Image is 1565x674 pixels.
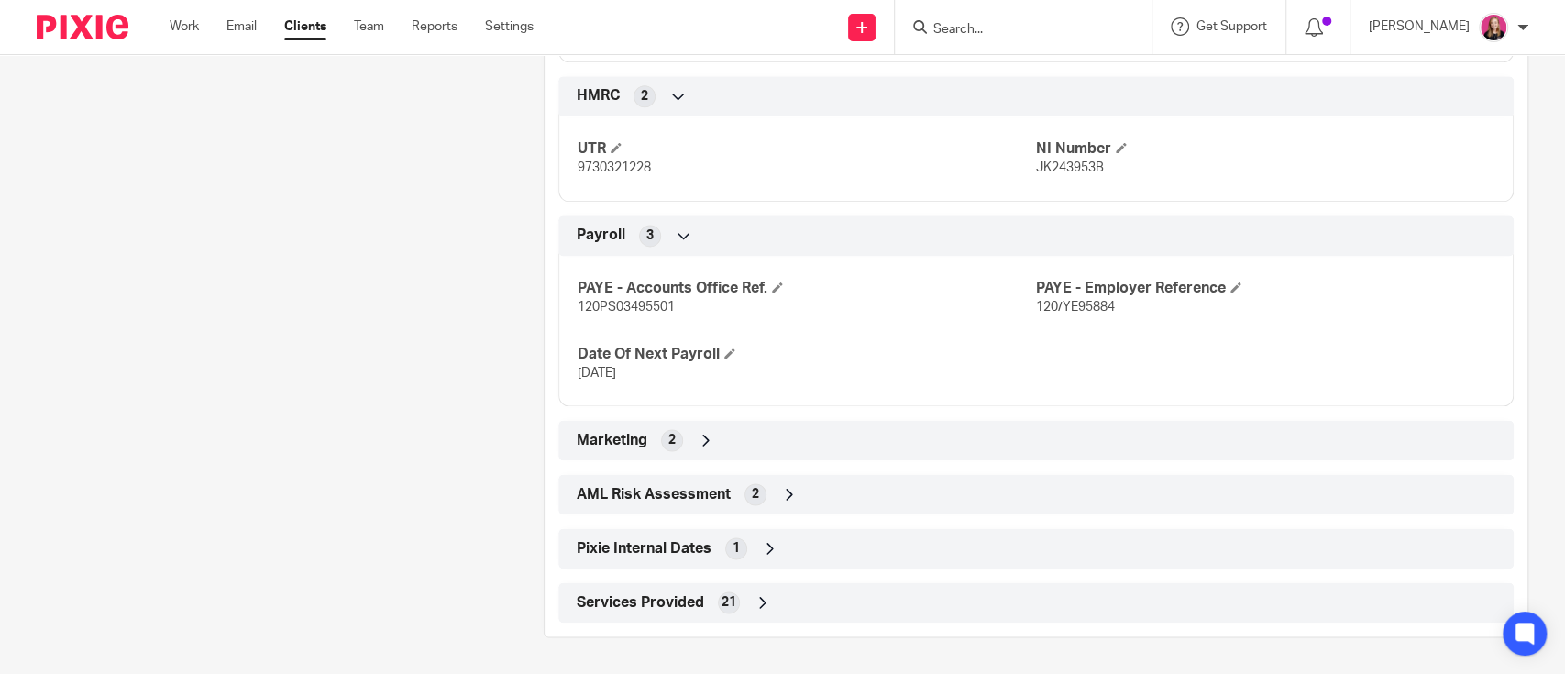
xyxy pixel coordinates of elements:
h4: UTR [578,139,1036,159]
span: 21 [722,593,736,612]
a: Settings [485,17,534,36]
img: Team%20headshots.png [1479,13,1508,42]
span: Pixie Internal Dates [577,539,711,558]
h4: NI Number [1036,139,1494,159]
span: 2 [668,431,676,449]
span: Marketing [577,431,647,450]
span: 120PS03495501 [578,301,675,314]
span: Services Provided [577,593,704,613]
span: JK243953B [1036,161,1104,174]
span: Get Support [1196,20,1267,33]
a: Team [354,17,384,36]
h4: PAYE - Employer Reference [1036,279,1494,298]
h4: Date Of Next Payroll [578,345,1036,364]
span: 1 [733,539,740,558]
a: Work [170,17,199,36]
span: 2 [641,87,648,105]
img: Pixie [37,15,128,39]
h4: PAYE - Accounts Office Ref. [578,279,1036,298]
a: Email [226,17,257,36]
span: 2 [752,485,759,503]
span: 9730321228 [578,161,651,174]
span: 3 [646,227,654,245]
span: 120/YE95884 [1036,301,1115,314]
span: AML Risk Assessment [577,485,731,504]
span: [DATE] [578,367,616,380]
span: HMRC [577,86,620,105]
span: Payroll [577,226,625,245]
a: Clients [284,17,326,36]
input: Search [931,22,1097,39]
p: [PERSON_NAME] [1369,17,1470,36]
a: Reports [412,17,457,36]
